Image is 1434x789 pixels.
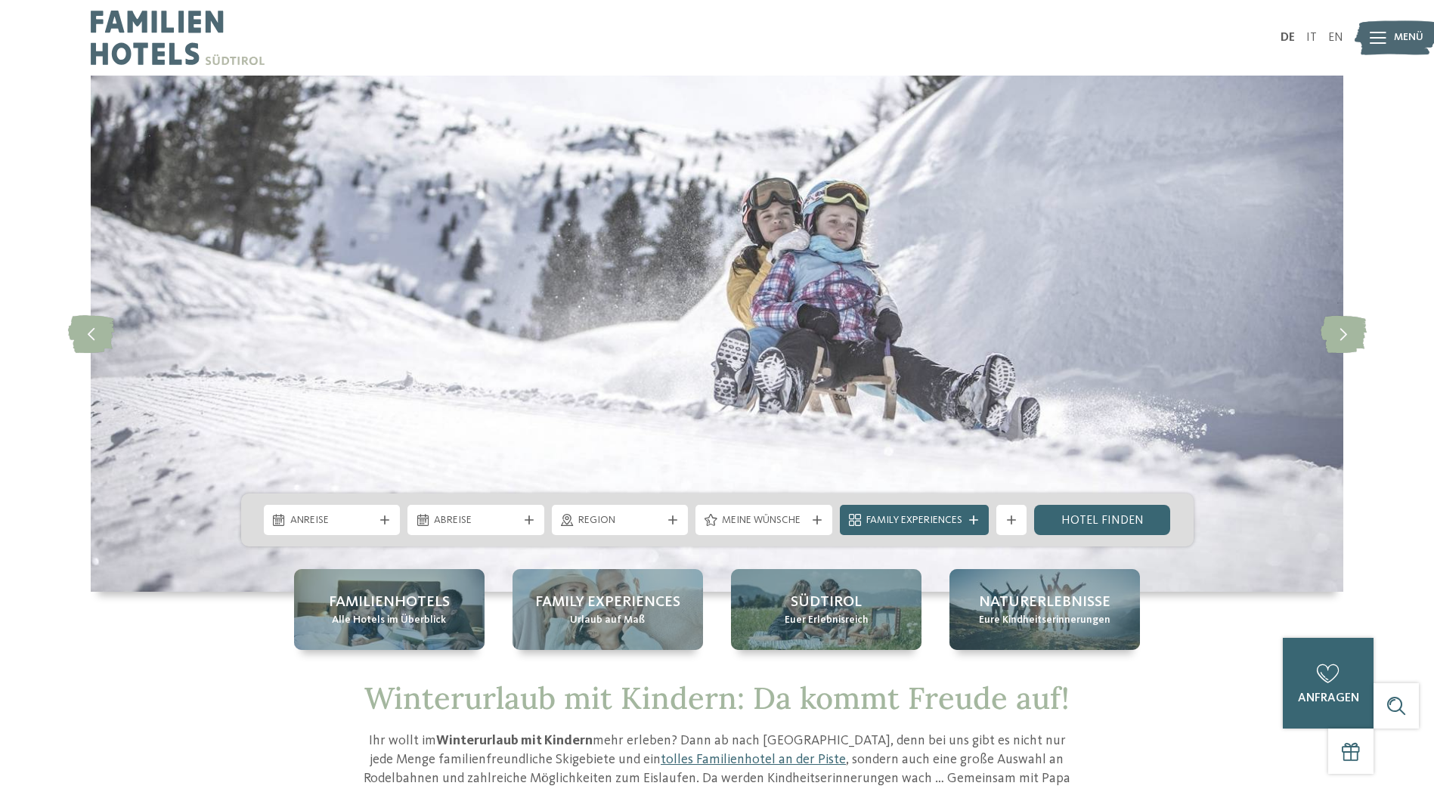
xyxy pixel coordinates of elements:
[785,613,869,628] span: Euer Erlebnisreich
[535,592,680,613] span: Family Experiences
[91,76,1343,592] img: Winterurlaub mit Kindern: ein abwechslungsreiches Vergnügen
[722,513,806,528] span: Meine Wünsche
[866,513,962,528] span: Family Experiences
[364,679,1070,717] span: Winterurlaub mit Kindern: Da kommt Freude auf!
[1034,505,1171,535] a: Hotel finden
[578,513,662,528] span: Region
[791,592,862,613] span: Südtirol
[290,513,374,528] span: Anreise
[294,569,485,650] a: Winterurlaub mit Kindern: ein abwechslungsreiches Vergnügen Familienhotels Alle Hotels im Überblick
[1328,32,1343,44] a: EN
[1306,32,1317,44] a: IT
[1283,638,1374,729] a: anfragen
[513,569,703,650] a: Winterurlaub mit Kindern: ein abwechslungsreiches Vergnügen Family Experiences Urlaub auf Maß
[329,592,450,613] span: Familienhotels
[1281,32,1295,44] a: DE
[332,613,446,628] span: Alle Hotels im Überblick
[570,613,645,628] span: Urlaub auf Maß
[979,592,1110,613] span: Naturerlebnisse
[979,613,1110,628] span: Eure Kindheitserinnerungen
[949,569,1140,650] a: Winterurlaub mit Kindern: ein abwechslungsreiches Vergnügen Naturerlebnisse Eure Kindheitserinner...
[661,753,846,766] a: tolles Familienhotel an der Piste
[436,734,593,747] strong: Winterurlaub mit Kindern
[1394,30,1423,45] span: Menü
[1298,692,1359,704] span: anfragen
[434,513,518,528] span: Abreise
[731,569,921,650] a: Winterurlaub mit Kindern: ein abwechslungsreiches Vergnügen Südtirol Euer Erlebnisreich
